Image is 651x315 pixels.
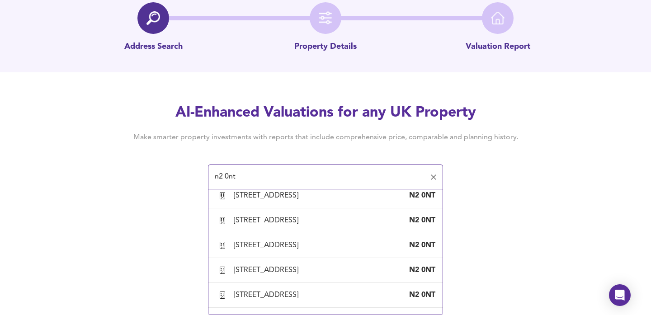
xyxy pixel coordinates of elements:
[234,216,302,226] div: [STREET_ADDRESS]
[146,11,160,25] img: search-icon
[466,41,530,53] p: Valuation Report
[124,41,183,53] p: Address Search
[234,191,302,201] div: [STREET_ADDRESS]
[119,132,532,142] h4: Make smarter property investments with reports that include comprehensive price, comparable and p...
[399,216,435,226] div: N2 0NT
[399,265,435,275] div: N2 0NT
[609,284,631,306] div: Open Intercom Messenger
[234,290,302,300] div: [STREET_ADDRESS]
[119,103,532,123] h2: AI-Enhanced Valuations for any UK Property
[234,265,302,275] div: [STREET_ADDRESS]
[212,169,425,186] input: Enter a postcode to start...
[234,240,302,250] div: [STREET_ADDRESS]
[294,41,357,53] p: Property Details
[399,290,435,300] div: N2 0NT
[491,11,505,25] img: home-icon
[319,11,332,25] img: filter-icon
[399,191,435,201] div: N2 0NT
[399,240,435,250] div: N2 0NT
[427,171,440,183] button: Clear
